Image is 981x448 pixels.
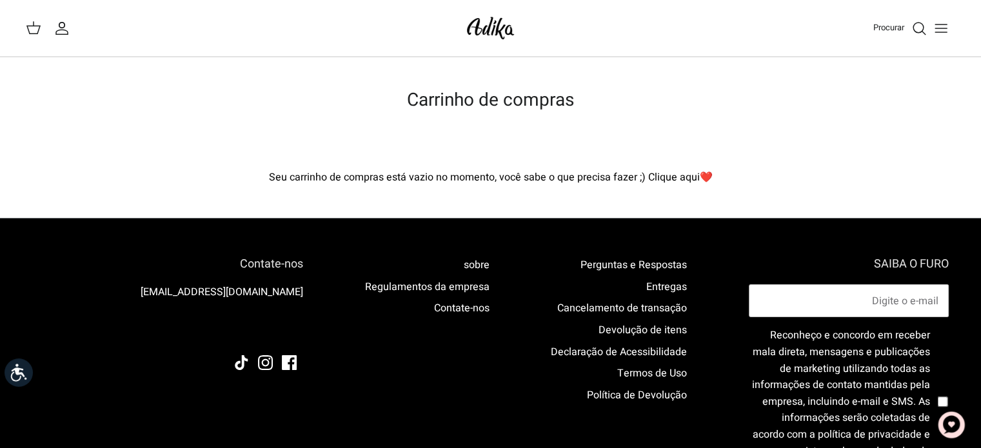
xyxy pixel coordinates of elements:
[617,365,687,381] a: Termos de Uso
[54,21,75,36] a: Minha conta
[282,355,297,370] a: Facebook
[269,170,713,185] font: Seu carrinho de compras está vazio no momento, você sabe o que precisa fazer ;) Clique aqui❤️
[464,257,490,273] a: sobre
[599,322,687,338] a: Devolução de itens
[587,387,687,403] a: Política de Devolução
[463,13,518,43] img: Adika IL
[234,355,249,370] a: TikTok
[258,355,273,370] a: Instagram
[646,279,687,295] a: Entregas
[434,300,490,316] a: Contate-nos
[874,255,949,273] font: SAIBA O FURO
[365,279,490,295] a: Regulamentos da empresa
[551,344,687,360] a: Declaração de Acessibilidade
[873,21,927,36] a: Procurar
[268,320,303,336] img: Adika IL
[557,300,687,316] a: Cancelamento de transação
[749,284,949,318] input: E-mail
[580,257,687,273] a: Perguntas e Respostas
[407,87,574,113] font: Carrinho de compras
[932,405,971,444] button: Bater papo
[873,21,904,34] font: Procurar
[240,255,303,273] font: Contate-nos
[927,14,955,43] button: Alternar menu
[141,284,303,300] a: [EMAIL_ADDRESS][DOMAIN_NAME]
